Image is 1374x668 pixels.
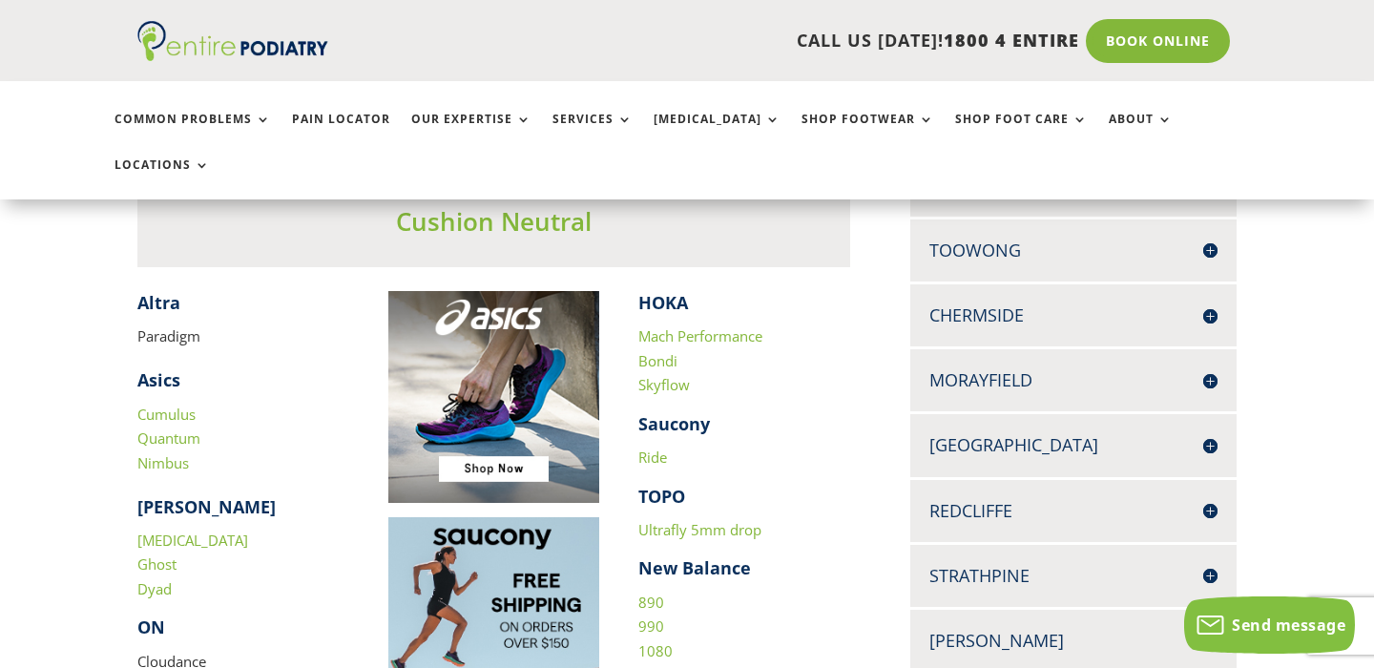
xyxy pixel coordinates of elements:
a: Shop Foot Care [955,113,1088,154]
h3: Cushion Neutral [137,204,850,248]
a: Our Expertise [411,113,531,154]
strong: HOKA [638,291,688,314]
strong: TOPO [638,485,685,508]
a: Skyflow [638,375,690,394]
strong: ON [137,616,165,638]
a: Ride [638,448,667,467]
h4: Redcliffe [929,499,1218,523]
a: Pain Locator [292,113,390,154]
img: logo (1) [137,21,328,61]
a: Ultrafly 5mm drop [638,520,761,539]
a: 1080 [638,641,673,660]
a: Cumulus [137,405,196,424]
a: [MEDICAL_DATA] [654,113,781,154]
a: Ghost [137,554,177,574]
a: Common Problems [114,113,271,154]
a: [MEDICAL_DATA] [137,531,248,550]
a: Locations [114,158,210,199]
h4: Morayfield [929,368,1218,392]
h4: Chermside [929,303,1218,327]
a: Mach Performance [638,326,762,345]
strong: Asics [137,368,180,391]
a: Quantum [137,428,200,448]
span: Send message [1232,615,1345,636]
a: Bondi [638,351,677,370]
h4: Strathpine [929,564,1218,588]
h4: Toowong [929,239,1218,262]
h4: [GEOGRAPHIC_DATA] [929,433,1218,457]
h4: ​ [137,291,349,324]
strong: New Balance [638,556,751,579]
p: CALL US [DATE]! [390,29,1079,53]
button: Send message [1184,596,1355,654]
a: Dyad [137,579,172,598]
a: Entire Podiatry [137,46,328,65]
img: Image to click to buy ASIC shoes online [388,291,600,503]
strong: Saucony [638,412,710,435]
a: Nimbus [137,453,189,472]
p: Paradigm [137,324,349,349]
a: 890 [638,593,664,612]
span: 1800 4 ENTIRE [944,29,1079,52]
a: 990 [638,616,664,636]
strong: [PERSON_NAME] [137,495,276,518]
h4: [PERSON_NAME] [929,629,1218,653]
a: Shop Footwear [801,113,934,154]
a: About [1109,113,1173,154]
strong: Altra [137,291,180,314]
a: Book Online [1086,19,1230,63]
a: Services [552,113,633,154]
